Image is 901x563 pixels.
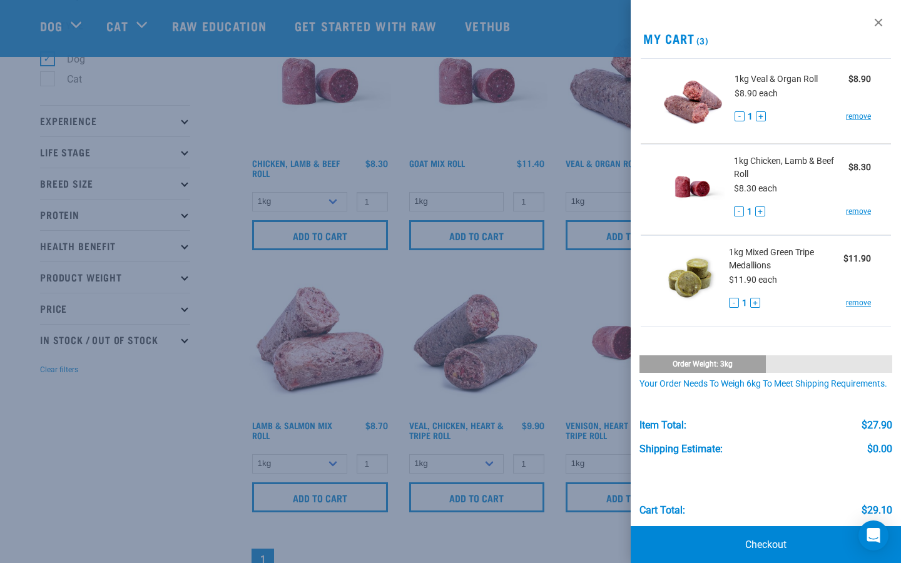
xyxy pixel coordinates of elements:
button: + [755,206,765,216]
img: Chicken, Lamb & Beef Roll [661,155,725,219]
div: Cart total: [639,505,685,516]
div: $29.10 [862,505,892,516]
button: - [729,298,739,308]
span: 1kg Chicken, Lamb & Beef Roll [734,155,848,181]
strong: $8.30 [848,162,871,172]
a: remove [846,111,871,122]
div: $27.90 [862,420,892,431]
a: remove [846,206,871,217]
strong: $11.90 [843,253,871,263]
img: Veal & Organ Roll [661,69,725,133]
span: 1kg Veal & Organ Roll [735,73,818,86]
span: (3) [695,38,709,43]
div: Shipping Estimate: [639,444,723,455]
span: $8.30 each [734,183,777,193]
a: remove [846,297,871,308]
button: - [734,206,744,216]
strong: $8.90 [848,74,871,84]
span: $11.90 each [729,275,777,285]
div: $0.00 [867,444,892,455]
span: 1 [747,205,752,218]
div: Open Intercom Messenger [858,520,888,550]
div: Order weight: 3kg [639,355,766,373]
span: 1 [748,110,753,123]
span: 1kg Mixed Green Tripe Medallions [729,246,843,272]
span: 1 [742,297,747,310]
button: + [750,298,760,308]
div: Your order needs to weigh 6kg to meet shipping requirements. [639,379,893,389]
button: + [756,111,766,121]
button: - [735,111,745,121]
div: Item Total: [639,420,686,431]
span: $8.90 each [735,88,778,98]
img: Mixed Green Tripe Medallions [661,246,720,310]
h2: My Cart [631,31,901,46]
